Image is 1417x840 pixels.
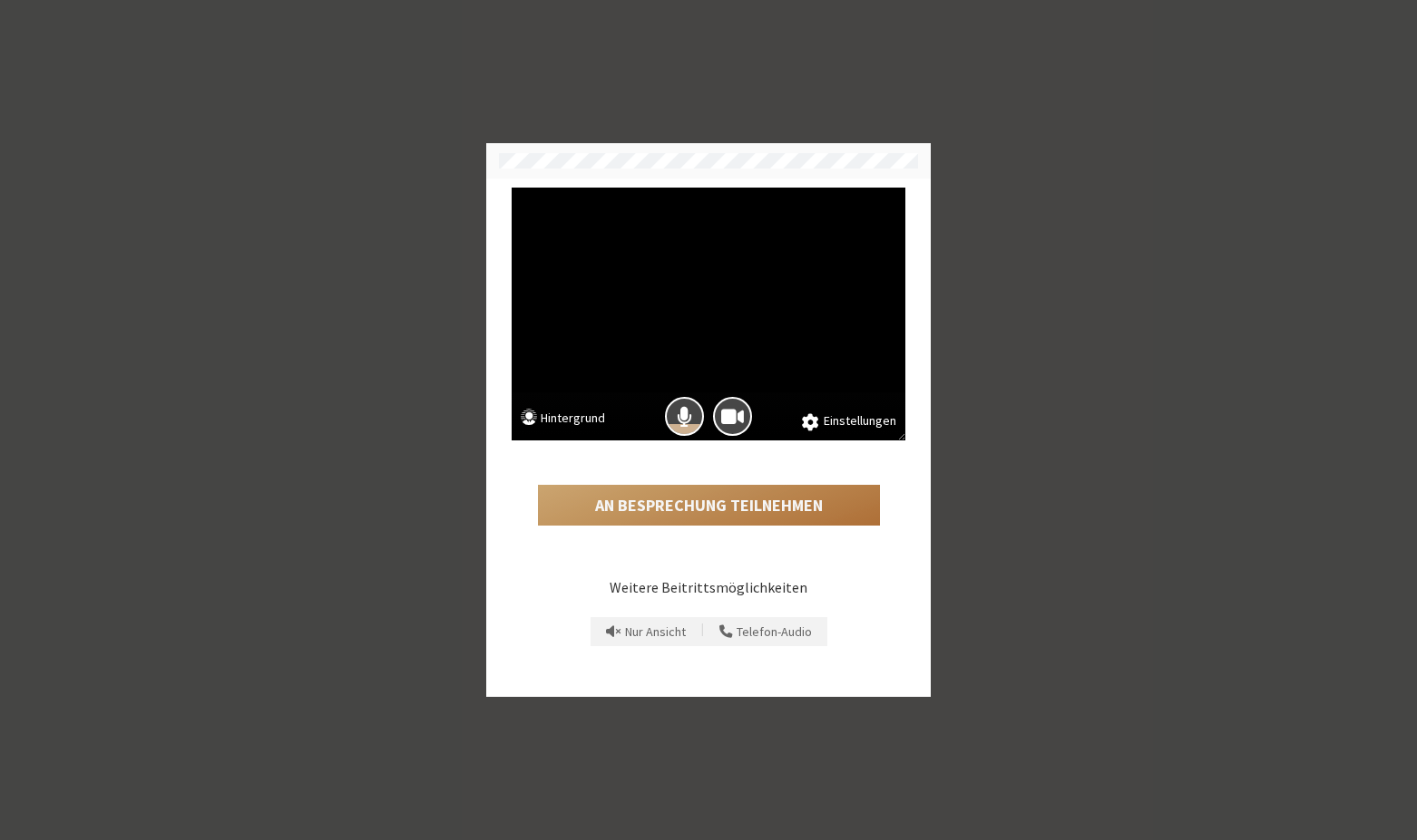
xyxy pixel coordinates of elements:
p: Weitere Beitrittsmöglichkeiten [512,576,905,598]
span: Telefon-Audio [737,625,812,639]
button: Das Mikrofon ist eingeschaltet [665,397,704,436]
button: Verwenden Sie Ihr Telefon als Mikrofon und Lautsprecher, während Sie die Besprechung auf diesem G... [713,617,818,646]
button: Einstellungen [802,411,896,431]
button: Hintergrund [521,409,605,431]
button: Verhindern Sie Echos, wenn im Raum bereits ein aktives Mikrofon und ein aktiver Lautsprecher vorh... [600,617,692,646]
span: | [701,620,704,643]
span: Nur Ansicht [625,625,686,639]
button: An Besprechung teilnehmen [538,485,880,526]
button: Die Kamera ist eingeschaltet [713,397,752,436]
